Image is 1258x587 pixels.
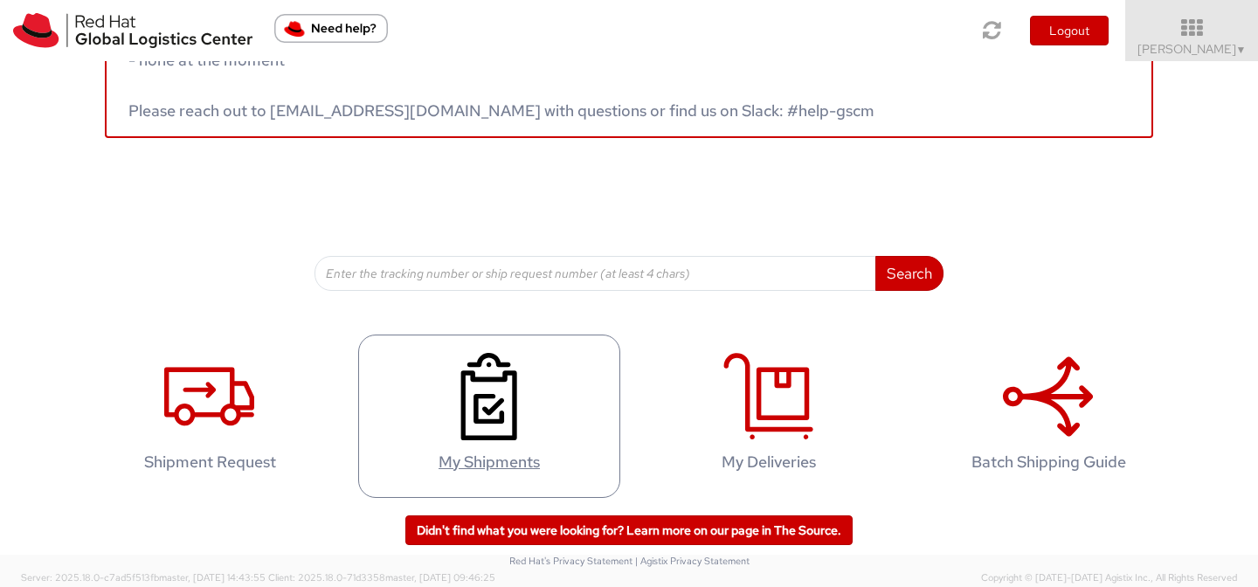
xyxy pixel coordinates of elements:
[875,256,943,291] button: Search
[405,515,853,545] a: Didn't find what you were looking for? Learn more on our page in The Source.
[981,571,1237,585] span: Copyright © [DATE]-[DATE] Agistix Inc., All Rights Reserved
[97,453,322,471] h4: Shipment Request
[917,335,1179,498] a: Batch Shipping Guide
[79,335,341,498] a: Shipment Request
[936,453,1161,471] h4: Batch Shipping Guide
[274,14,388,43] button: Need help?
[159,571,266,584] span: master, [DATE] 14:43:55
[1137,41,1247,57] span: [PERSON_NAME]
[385,571,495,584] span: master, [DATE] 09:46:25
[509,555,632,567] a: Red Hat's Privacy Statement
[1030,16,1109,45] button: Logout
[377,453,602,471] h4: My Shipments
[268,571,495,584] span: Client: 2025.18.0-71d3358
[1236,43,1247,57] span: ▼
[635,555,750,567] a: | Agistix Privacy Statement
[314,256,876,291] input: Enter the tracking number or ship request number (at least 4 chars)
[358,335,620,498] a: My Shipments
[128,50,874,121] span: - none at the moment Please reach out to [EMAIL_ADDRESS][DOMAIN_NAME] with questions or find us o...
[13,13,252,48] img: rh-logistics-00dfa346123c4ec078e1.svg
[656,453,881,471] h4: My Deliveries
[638,335,900,498] a: My Deliveries
[21,571,266,584] span: Server: 2025.18.0-c7ad5f513fb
